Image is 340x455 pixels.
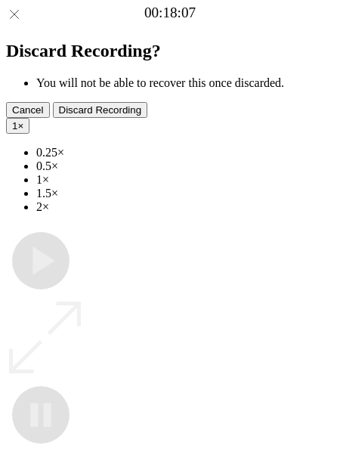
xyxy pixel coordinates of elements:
[6,118,29,134] button: 1×
[6,102,50,118] button: Cancel
[36,159,334,173] li: 0.5×
[144,5,196,21] a: 00:18:07
[12,120,17,132] span: 1
[6,41,334,61] h2: Discard Recording?
[53,102,148,118] button: Discard Recording
[36,187,334,200] li: 1.5×
[36,76,334,90] li: You will not be able to recover this once discarded.
[36,173,334,187] li: 1×
[36,200,334,214] li: 2×
[36,146,334,159] li: 0.25×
